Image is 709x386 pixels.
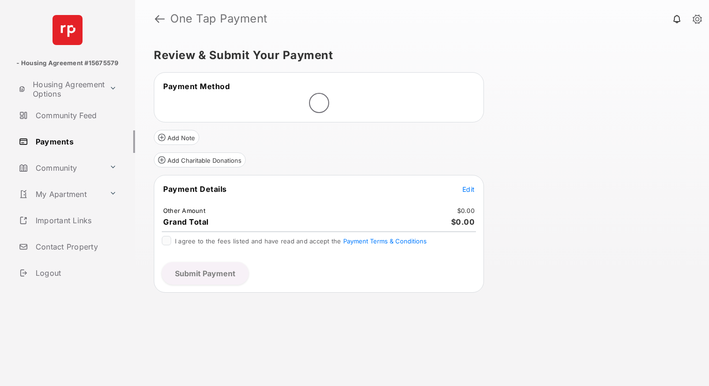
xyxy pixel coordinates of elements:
[154,50,683,61] h5: Review & Submit Your Payment
[53,15,83,45] img: svg+xml;base64,PHN2ZyB4bWxucz0iaHR0cDovL3d3dy53My5vcmcvMjAwMC9zdmciIHdpZHRoPSI2NCIgaGVpZ2h0PSI2NC...
[163,82,230,91] span: Payment Method
[451,217,475,227] span: $0.00
[154,152,246,167] button: Add Charitable Donations
[15,78,106,100] a: Housing Agreement Options
[163,206,206,215] td: Other Amount
[15,262,135,284] a: Logout
[15,209,121,232] a: Important Links
[170,13,268,24] strong: One Tap Payment
[462,184,475,194] button: Edit
[16,59,118,68] p: - Housing Agreement #15675579
[162,262,249,285] button: Submit Payment
[457,206,475,215] td: $0.00
[462,185,475,193] span: Edit
[175,237,427,245] span: I agree to the fees listed and have read and accept the
[163,217,209,227] span: Grand Total
[154,130,199,145] button: Add Note
[163,184,227,194] span: Payment Details
[15,130,135,153] a: Payments
[15,235,135,258] a: Contact Property
[343,237,427,245] button: I agree to the fees listed and have read and accept the
[15,104,135,127] a: Community Feed
[15,183,106,205] a: My Apartment
[15,157,106,179] a: Community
